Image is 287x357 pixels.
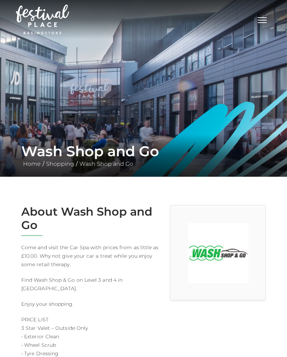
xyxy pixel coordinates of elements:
div: / / [16,143,271,168]
a: Home [21,160,43,167]
a: Wash Shop and Go [78,160,135,167]
img: Festival Place Logo [16,5,69,34]
p: Enjoy your shopping. [21,300,159,308]
img: Wash Shop and Go, Basingstoke, Festival Place, Hampshire [188,223,248,283]
p: Find Wash Shop & Go on Level 3 and 4 in [GEOGRAPHIC_DATA]. [21,276,159,293]
a: Shopping [44,160,76,167]
h2: About Wash Shop and Go [21,205,159,232]
h1: Wash Shop and Go [21,143,266,160]
button: Toggle navigation [253,14,271,24]
p: Come and visit the Car Spa with prices from as little as £10.00. Why not give your car a treat wh... [21,243,159,269]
